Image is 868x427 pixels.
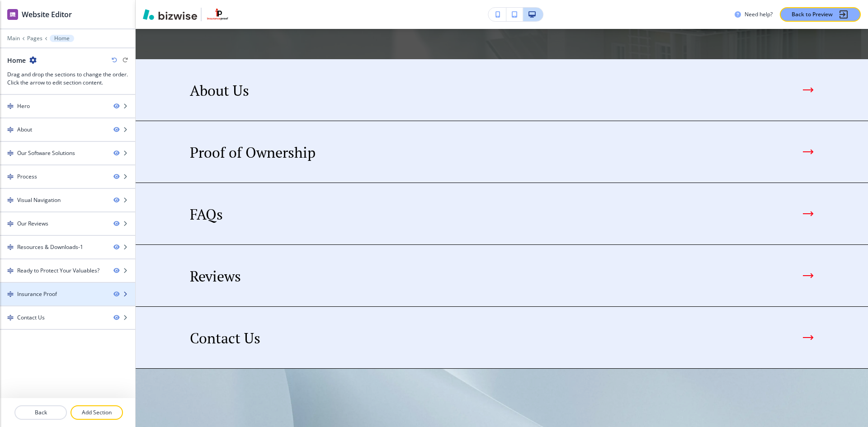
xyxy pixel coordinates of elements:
[7,70,128,87] h3: Drag and drop the sections to change the order. Click the arrow to edit section content.
[205,8,230,21] img: Your Logo
[7,103,14,109] img: Drag
[190,82,249,99] p: About Us
[17,149,75,157] div: Our Software Solutions
[780,7,861,22] button: Back to Preview
[190,329,260,347] p: Contact Us
[17,243,83,251] div: Resources & Downloads-1
[17,290,57,298] div: Insurance Proof
[15,408,66,417] p: Back
[7,221,14,227] img: Drag
[14,405,67,420] button: Back
[17,102,30,110] div: Hero
[7,150,14,156] img: Drag
[17,220,48,228] div: Our Reviews
[17,314,45,322] div: Contact Us
[7,291,14,297] img: Drag
[143,9,197,20] img: Bizwise Logo
[17,126,32,134] div: About
[190,144,316,161] p: Proof of Ownership
[22,9,72,20] h2: Website Editor
[190,206,223,223] p: FAQs
[7,35,20,42] button: Main
[792,10,833,19] p: Back to Preview
[7,197,14,203] img: Drag
[745,10,773,19] h3: Need help?
[17,267,99,275] div: Ready to Protect Your Valuables?
[71,405,123,420] button: Add Section
[71,408,122,417] p: Add Section
[54,35,70,42] p: Home
[7,267,14,274] img: Drag
[17,173,37,181] div: Process
[17,196,61,204] div: Visual Navigation
[50,35,74,42] button: Home
[7,174,14,180] img: Drag
[7,127,14,133] img: Drag
[7,244,14,250] img: Drag
[7,9,18,20] img: editor icon
[27,35,42,42] button: Pages
[7,56,26,65] h2: Home
[190,267,241,285] p: Reviews
[7,314,14,321] img: Drag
